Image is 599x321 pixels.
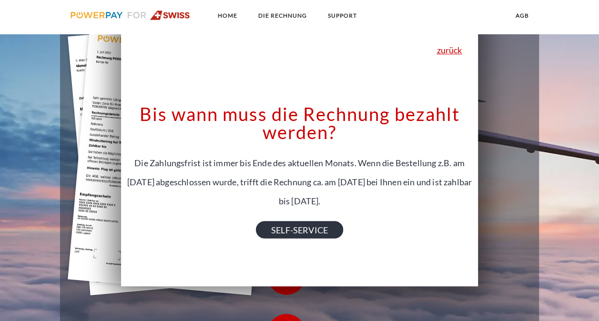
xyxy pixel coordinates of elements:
[256,221,343,238] a: SELF-SERVICE
[267,257,515,295] button: Hilfe-Center
[71,10,190,20] img: logo-swiss.svg
[250,7,315,24] a: DIE RECHNUNG
[126,105,472,141] h3: Bis wann muss die Rechnung bezahlt werden?
[320,7,365,24] a: SUPPORT
[437,46,462,54] a: zurück
[507,7,537,24] a: agb
[126,105,472,230] div: Die Zahlungsfrist ist immer bis Ende des aktuellen Monats. Wenn die Bestellung z.B. am [DATE] abg...
[210,7,245,24] a: Home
